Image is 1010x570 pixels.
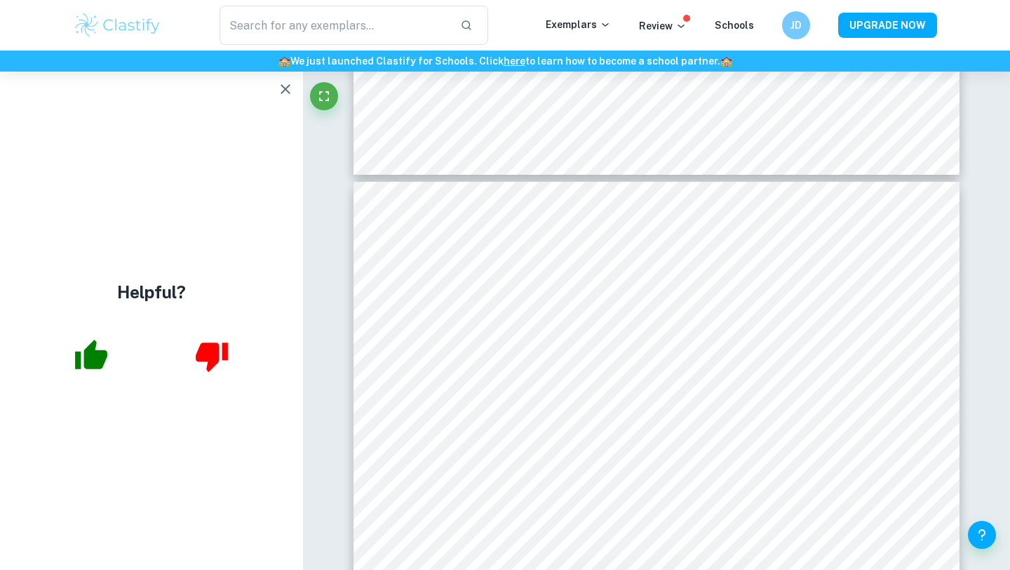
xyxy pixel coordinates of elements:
h6: JD [788,18,804,33]
button: UPGRADE NOW [838,13,937,38]
a: Schools [715,20,754,31]
button: Help and Feedback [968,521,996,549]
a: here [504,55,525,67]
span: 🏫 [278,55,290,67]
h4: Helpful? [117,279,186,305]
button: Fullscreen [310,82,338,110]
img: Clastify logo [73,11,162,39]
p: Review [639,18,687,34]
span: 🏫 [720,55,732,67]
button: JD [782,11,810,39]
p: Exemplars [546,17,611,32]
h6: We just launched Clastify for Schools. Click to learn how to become a school partner. [3,53,1007,69]
input: Search for any exemplars... [220,6,449,45]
